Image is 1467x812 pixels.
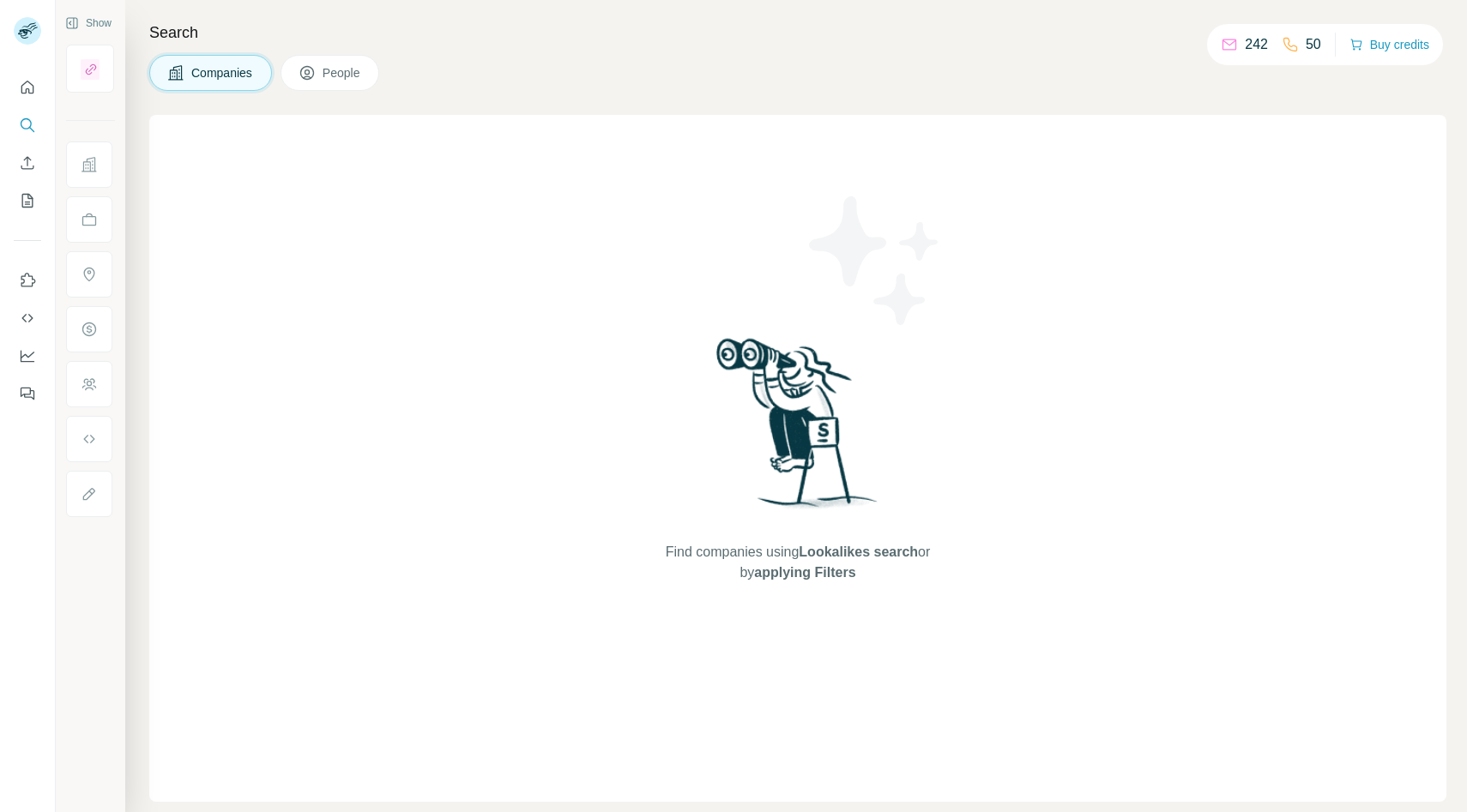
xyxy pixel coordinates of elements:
button: Use Surfe on LinkedIn [14,265,41,296]
button: Show [53,10,124,36]
span: Lookalikes search [799,544,918,559]
button: Search [14,110,41,141]
button: Feedback [14,378,41,409]
p: 242 [1245,34,1268,55]
p: 50 [1306,34,1321,55]
h4: Search [149,21,1446,45]
span: People [323,64,362,81]
img: Surfe Illustration - Woman searching with binoculars [709,334,887,525]
button: Quick start [14,72,41,103]
button: Enrich CSV [14,147,41,178]
img: Surfe Illustration - Stars [798,183,952,338]
span: Companies [191,64,254,81]
button: Buy credits [1349,33,1429,57]
button: Dashboard [14,340,41,371]
span: Find companies using or by [661,542,935,583]
span: applying Filters [754,565,855,580]
button: My lists [14,185,41,216]
button: Use Surfe API [14,303,41,334]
